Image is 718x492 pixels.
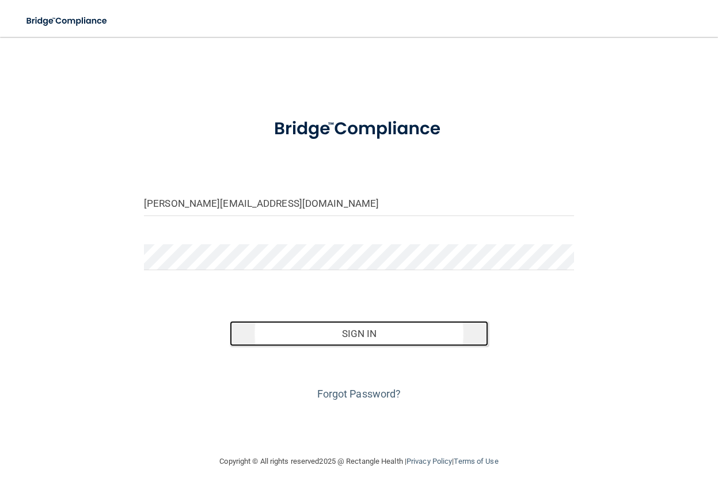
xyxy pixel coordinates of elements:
input: Email [144,190,574,216]
img: bridge_compliance_login_screen.278c3ca4.svg [17,9,117,33]
img: bridge_compliance_login_screen.278c3ca4.svg [256,106,462,152]
button: Sign In [230,321,488,346]
a: Forgot Password? [317,388,401,400]
a: Privacy Policy [407,457,452,465]
div: Copyright © All rights reserved 2025 @ Rectangle Health | | [149,443,569,480]
a: Terms of Use [454,457,498,465]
